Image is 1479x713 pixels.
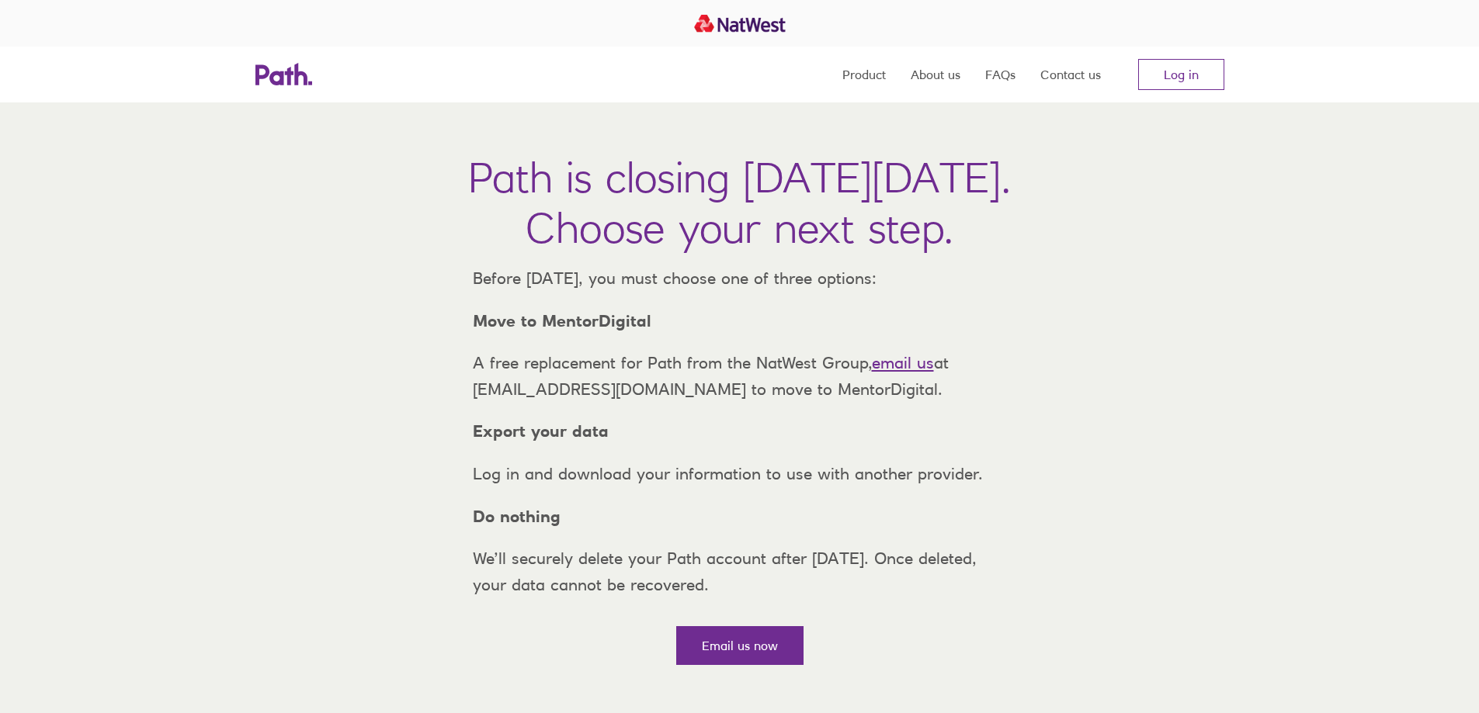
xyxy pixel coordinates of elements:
p: We’ll securely delete your Path account after [DATE]. Once deleted, your data cannot be recovered. [460,545,1019,597]
p: A free replacement for Path from the NatWest Group, at [EMAIL_ADDRESS][DOMAIN_NAME] to move to Me... [460,350,1019,402]
a: Product [842,47,886,102]
a: About us [911,47,960,102]
a: Email us now [676,626,804,665]
p: Log in and download your information to use with another provider. [460,461,1019,487]
a: email us [872,353,934,372]
h1: Path is closing [DATE][DATE]. Choose your next step. [468,152,1011,253]
strong: Do nothing [473,507,561,526]
strong: Move to MentorDigital [473,311,651,331]
a: Contact us [1040,47,1101,102]
a: Log in [1138,59,1224,90]
strong: Export your data [473,421,609,441]
p: Before [DATE], you must choose one of three options: [460,265,1019,292]
a: FAQs [985,47,1016,102]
